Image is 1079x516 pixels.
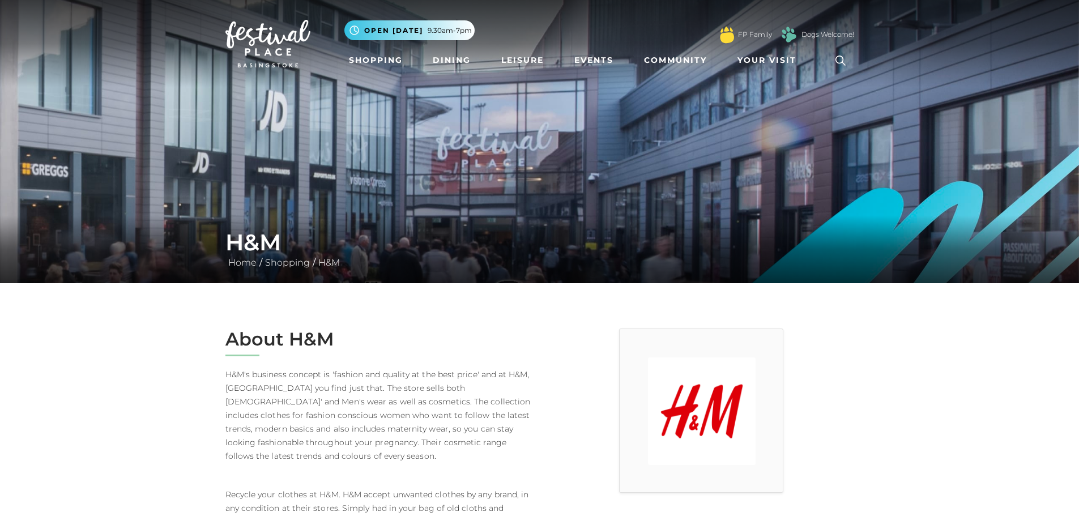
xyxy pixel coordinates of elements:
img: Festival Place Logo [225,20,310,67]
a: Leisure [497,50,548,71]
a: FP Family [738,29,772,40]
span: Your Visit [737,54,796,66]
button: Open [DATE] 9.30am-7pm [344,20,475,40]
h1: H&M [225,229,854,256]
a: Events [570,50,618,71]
a: Your Visit [733,50,807,71]
a: Community [639,50,711,71]
a: H&M [315,257,343,268]
a: Dining [428,50,475,71]
div: / / [217,229,863,270]
a: Home [225,257,259,268]
h2: About H&M [225,329,531,350]
a: Shopping [344,50,407,71]
p: H&M's business concept is 'fashion and quality at the best price' and at H&M, [GEOGRAPHIC_DATA] y... [225,368,531,463]
span: 9.30am-7pm [428,25,472,36]
a: Dogs Welcome! [801,29,854,40]
span: Open [DATE] [364,25,423,36]
a: Shopping [262,257,313,268]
